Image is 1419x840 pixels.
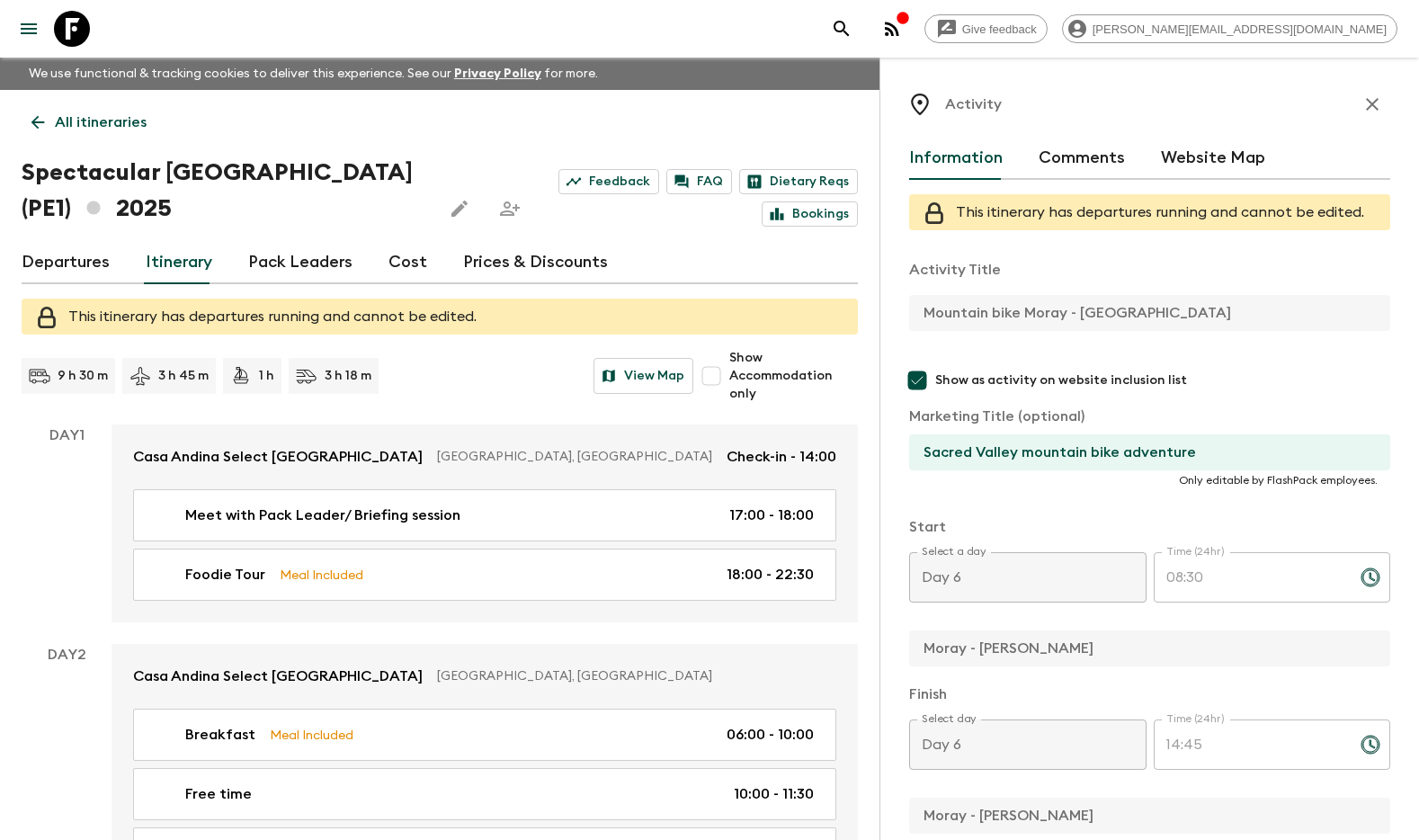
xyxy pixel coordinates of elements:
[133,666,423,687] p: Casa Andina Select [GEOGRAPHIC_DATA]
[909,406,1390,427] p: Marketing Title (optional)
[146,241,212,284] a: Itinerary
[922,544,986,559] label: Select a day
[824,11,860,47] button: search adventures
[1039,137,1125,180] button: Comments
[909,684,1390,705] p: Finish
[909,516,1390,538] p: Start
[924,14,1048,43] a: Give feedback
[133,446,423,468] p: Casa Andina Select [GEOGRAPHIC_DATA]
[22,241,110,284] a: Departures
[1161,137,1265,180] button: Website Map
[1166,544,1225,559] label: Time (24hr)
[666,169,732,194] a: FAQ
[437,448,712,466] p: [GEOGRAPHIC_DATA], [GEOGRAPHIC_DATA]
[325,367,371,385] p: 3 h 18 m
[185,724,255,746] p: Breakfast
[729,505,814,526] p: 17:00 - 18:00
[133,768,836,820] a: Free time10:00 - 11:30
[22,644,112,666] p: Day 2
[185,564,265,585] p: Foodie Tour
[22,155,427,227] h1: Spectacular [GEOGRAPHIC_DATA] (PE1) 2025
[185,783,252,805] p: Free time
[133,709,836,761] a: BreakfastMeal Included06:00 - 10:00
[112,424,858,489] a: Casa Andina Select [GEOGRAPHIC_DATA][GEOGRAPHIC_DATA], [GEOGRAPHIC_DATA]Check-in - 14:00
[952,22,1047,36] span: Give feedback
[593,358,693,394] button: View Map
[945,94,1002,115] p: Activity
[185,505,460,526] p: Meet with Pack Leader/ Briefing session
[11,11,47,47] button: menu
[463,241,608,284] a: Prices & Discounts
[248,241,353,284] a: Pack Leaders
[259,367,274,385] p: 1 h
[388,241,427,284] a: Cost
[22,58,605,90] p: We use functional & tracking cookies to deliver this experience. See our for more.
[133,549,836,601] a: Foodie TourMeal Included18:00 - 22:30
[22,104,156,140] a: All itineraries
[935,371,1187,389] span: Show as activity on website inclusion list
[922,473,1378,487] p: Only editable by FlashPack employees.
[729,349,858,403] span: Show Accommodation only
[112,644,858,709] a: Casa Andina Select [GEOGRAPHIC_DATA][GEOGRAPHIC_DATA], [GEOGRAPHIC_DATA]
[956,205,1364,219] span: This itinerary has departures running and cannot be edited.
[558,169,659,194] a: Feedback
[739,169,858,194] a: Dietary Reqs
[280,565,363,585] p: Meal Included
[55,112,147,133] p: All itineraries
[727,564,814,585] p: 18:00 - 22:30
[58,367,108,385] p: 9 h 30 m
[727,724,814,746] p: 06:00 - 10:00
[1154,552,1346,603] input: hh:mm
[133,489,836,541] a: Meet with Pack Leader/ Briefing session17:00 - 18:00
[1154,719,1346,770] input: hh:mm
[454,67,541,80] a: Privacy Policy
[437,667,822,685] p: [GEOGRAPHIC_DATA], [GEOGRAPHIC_DATA]
[727,446,836,468] p: Check-in - 14:00
[922,711,977,727] label: Select day
[270,725,353,745] p: Meal Included
[1166,711,1225,727] label: Time (24hr)
[1083,22,1397,36] span: [PERSON_NAME][EMAIL_ADDRESS][DOMAIN_NAME]
[909,259,1390,281] p: Activity Title
[492,191,528,227] span: Share this itinerary
[22,424,112,446] p: Day 1
[158,367,209,385] p: 3 h 45 m
[909,137,1003,180] button: Information
[68,309,477,324] span: This itinerary has departures running and cannot be edited.
[909,434,1376,470] input: If necessary, use this field to override activity title
[442,191,477,227] button: Edit this itinerary
[734,783,814,805] p: 10:00 - 11:30
[762,201,858,227] a: Bookings
[1062,14,1397,43] div: [PERSON_NAME][EMAIL_ADDRESS][DOMAIN_NAME]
